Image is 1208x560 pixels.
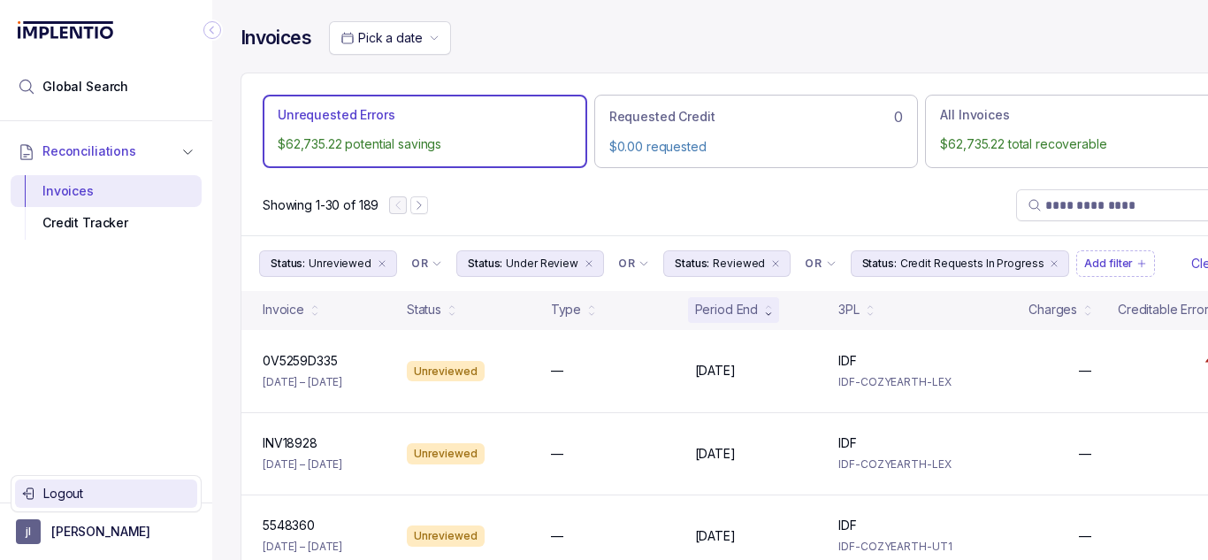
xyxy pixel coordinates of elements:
div: Unreviewed [407,443,485,464]
p: — [551,527,563,545]
p: 0V5259D335 [263,352,338,370]
button: Filter Chip Reviewed [663,250,791,277]
p: IDF [838,352,857,370]
span: User initials [16,519,41,544]
p: — [1079,445,1091,463]
p: — [1079,527,1091,545]
p: $0.00 requested [609,138,904,156]
div: Period End [695,301,759,318]
p: OR [411,257,428,271]
div: Status [407,301,441,318]
button: User initials[PERSON_NAME] [16,519,196,544]
p: Credit Requests In Progress [900,255,1044,272]
p: Status: [675,255,709,272]
span: Global Search [42,78,128,96]
p: Unrequested Errors [278,106,394,124]
p: [DATE] – [DATE] [263,373,342,391]
button: Filter Chip Credit Requests In Progress [851,250,1070,277]
button: Filter Chip Add filter [1076,250,1155,277]
p: [DATE] [695,362,736,380]
p: — [551,362,563,380]
p: [DATE] [695,527,736,545]
div: remove content [375,257,389,271]
p: INV18928 [263,434,317,452]
span: Reconciliations [42,142,136,160]
p: Add filter [1084,255,1133,272]
p: All Invoices [940,106,1009,124]
button: Filter Chip Unreviewed [259,250,397,277]
p: $62,735.22 potential savings [278,135,572,153]
li: Filter Chip Connector undefined [618,257,649,271]
button: Filter Chip Connector undefined [611,251,656,276]
button: Reconciliations [11,132,202,171]
p: — [551,445,563,463]
p: Requested Credit [609,108,715,126]
div: Charges [1028,301,1077,318]
div: Collapse Icon [202,19,223,41]
button: Filter Chip Connector undefined [404,251,449,276]
div: Unreviewed [407,525,485,547]
div: 3PL [838,301,860,318]
div: Invoices [25,175,187,207]
p: Status: [862,255,897,272]
p: Status: [271,255,305,272]
p: Under Review [506,255,578,272]
search: Date Range Picker [340,29,422,47]
p: [DATE] – [DATE] [263,456,342,473]
p: IDF-COZYEARTH-LEX [838,456,961,473]
p: 5548360 [263,517,315,534]
div: Invoice [263,301,304,318]
div: 0 [609,106,904,127]
p: OR [618,257,635,271]
div: Remaining page entries [263,196,378,214]
button: Next Page [410,196,428,214]
p: OR [805,257,822,271]
button: Filter Chip Under Review [456,250,604,277]
div: Credit Tracker [25,207,187,239]
li: Filter Chip Connector undefined [805,257,836,271]
p: IDF [838,434,857,452]
p: [DATE] [695,445,736,463]
div: Type [551,301,581,318]
p: [PERSON_NAME] [51,523,150,541]
button: Date Range Picker [329,21,451,55]
p: — [1079,362,1091,380]
li: Filter Chip Connector undefined [411,257,442,271]
span: Pick a date [358,30,422,45]
button: Filter Chip Connector undefined [798,251,843,276]
p: Status: [468,255,502,272]
p: [DATE] – [DATE] [263,538,342,556]
p: Unreviewed [309,255,371,272]
div: remove content [1047,257,1061,271]
p: Showing 1-30 of 189 [263,196,378,214]
p: IDF-COZYEARTH-UT1 [838,538,961,556]
div: remove content [582,257,596,271]
p: Reviewed [713,255,765,272]
h4: Invoices [241,26,311,50]
p: Logout [43,485,190,502]
div: Reconciliations [11,172,202,243]
p: IDF-COZYEARTH-LEX [838,373,961,391]
ul: Filter Group [259,250,1188,277]
p: IDF [838,517,857,534]
div: remove content [768,257,783,271]
div: Unreviewed [407,361,485,382]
